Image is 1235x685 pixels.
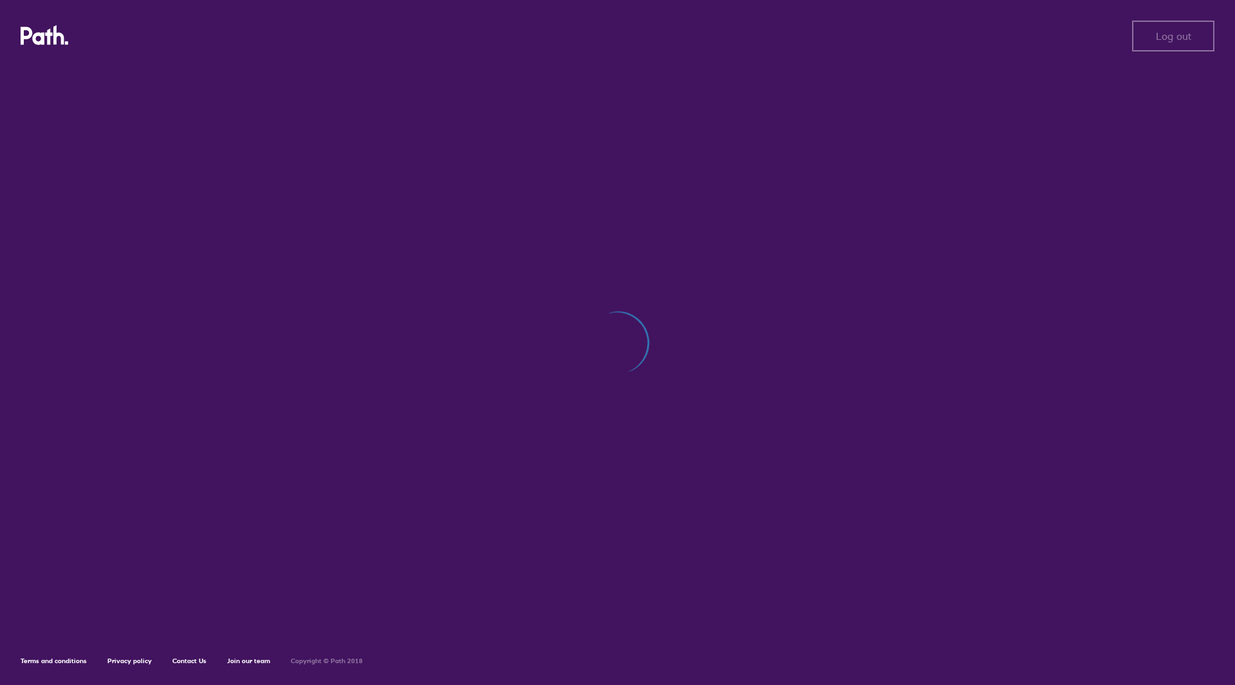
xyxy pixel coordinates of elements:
[172,657,206,665] a: Contact Us
[1132,21,1214,51] button: Log out
[1156,30,1191,42] span: Log out
[227,657,270,665] a: Join our team
[107,657,152,665] a: Privacy policy
[291,657,363,665] h6: Copyright © Path 2018
[21,657,87,665] a: Terms and conditions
